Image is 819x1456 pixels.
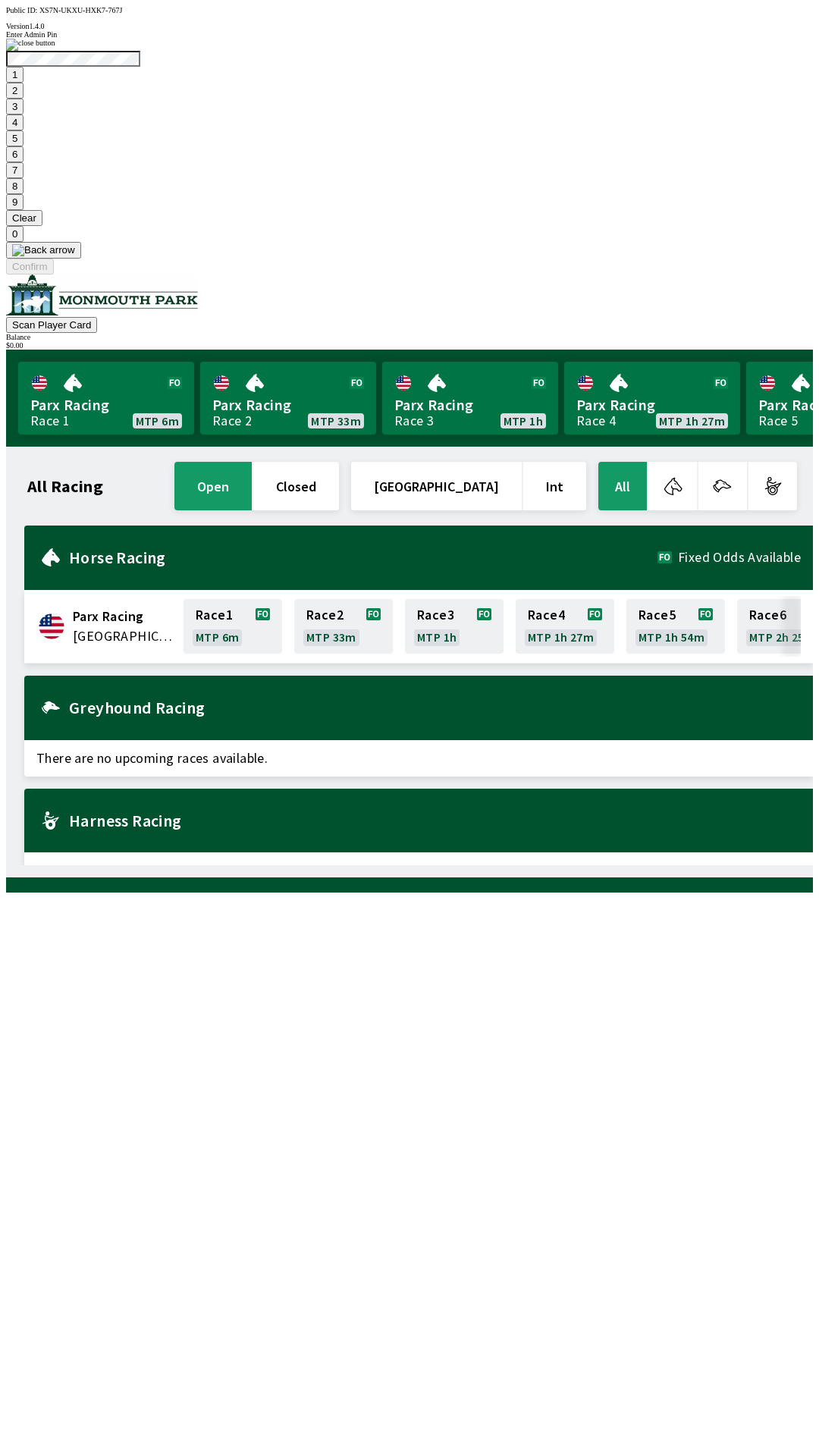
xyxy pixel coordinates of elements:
a: Race4MTP 1h 27m [516,599,614,654]
div: Public ID: [6,6,813,14]
div: Race 5 [758,415,798,427]
span: MTP 1h 27m [528,631,594,643]
img: venue logo [6,275,198,315]
button: 5 [6,130,24,146]
a: Parx RacingRace 2MTP 33m [200,362,376,435]
button: 4 [6,115,24,130]
span: Race 5 [639,609,676,621]
span: Race 4 [528,609,565,621]
button: open [174,462,252,510]
span: Parx Racing [30,395,182,415]
a: Parx RacingRace 4MTP 1h 27m [564,362,740,435]
button: Confirm [6,259,54,275]
button: 7 [6,162,24,178]
span: MTP 2h 25m [749,631,815,643]
button: Scan Player Card [6,317,97,333]
div: $ 0.00 [6,341,813,350]
button: closed [253,462,339,510]
img: Back arrow [12,244,75,256]
div: Race 4 [576,415,616,427]
h2: Harness Racing [69,814,801,827]
h2: Horse Racing [69,551,657,563]
a: Parx RacingRace 3MTP 1h [382,362,558,435]
span: MTP 33m [311,415,361,427]
button: 3 [6,99,24,115]
span: MTP 6m [196,631,239,643]
span: MTP 1h 27m [659,415,725,427]
div: Race 2 [212,415,252,427]
span: Race 1 [196,609,233,621]
div: Enter Admin Pin [6,30,813,39]
span: Parx Racing [576,395,728,415]
button: 0 [6,226,24,242]
div: Race 3 [394,415,434,427]
div: Version 1.4.0 [6,22,813,30]
button: 9 [6,194,24,210]
span: Race 2 [306,609,344,621]
span: MTP 33m [306,631,356,643]
a: Race1MTP 6m [184,599,282,654]
button: Clear [6,210,42,226]
span: Fixed Odds Available [678,551,801,563]
span: There are no upcoming races available. [24,740,813,777]
div: Race 1 [30,415,70,427]
span: United States [73,626,174,646]
a: Parx RacingRace 1MTP 6m [18,362,194,435]
span: XS7N-UKXU-HXK7-767J [39,6,122,14]
span: MTP 1h [504,415,543,427]
span: Race 6 [749,609,786,621]
button: All [598,462,647,510]
span: Race 3 [417,609,454,621]
button: 8 [6,178,24,194]
a: Race3MTP 1h [405,599,504,654]
span: MTP 1h 54m [639,631,704,643]
span: Parx Racing [394,395,546,415]
h2: Greyhound Racing [69,701,801,714]
span: Parx Racing [73,607,174,626]
button: 6 [6,146,24,162]
div: Balance [6,333,813,341]
span: Parx Racing [212,395,364,415]
button: 2 [6,83,24,99]
span: There are no upcoming races available. [24,852,813,889]
span: MTP 1h [417,631,457,643]
img: close button [6,39,55,51]
a: Race5MTP 1h 54m [626,599,725,654]
h1: All Racing [27,480,103,492]
a: Race2MTP 33m [294,599,393,654]
button: Int [523,462,586,510]
button: 1 [6,67,24,83]
button: [GEOGRAPHIC_DATA] [351,462,522,510]
span: MTP 6m [136,415,179,427]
